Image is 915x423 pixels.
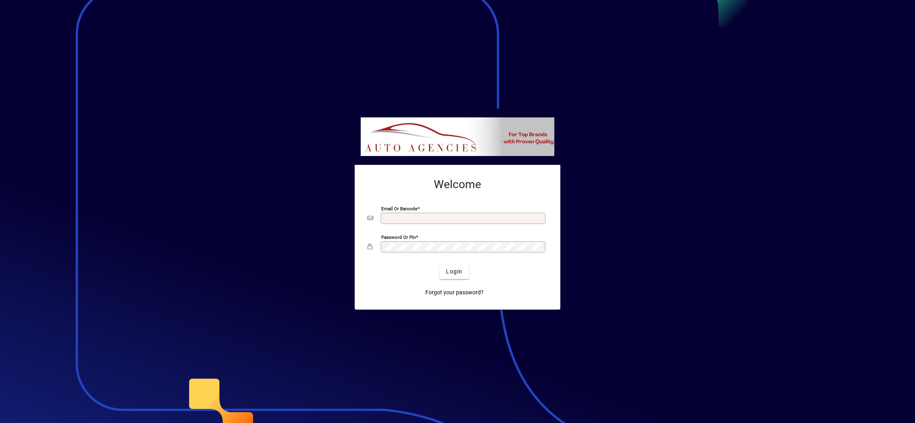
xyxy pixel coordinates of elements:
a: Forgot your password? [422,285,487,300]
h2: Welcome [368,178,547,191]
mat-label: Email or Barcode [381,205,417,211]
button: Login [439,265,469,279]
span: Forgot your password? [425,288,484,297]
span: Login [446,267,462,276]
mat-label: Password or Pin [381,234,416,240]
